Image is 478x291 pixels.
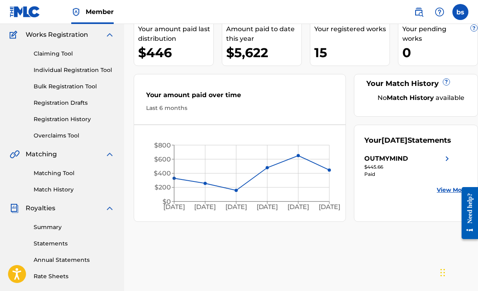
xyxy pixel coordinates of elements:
[34,223,114,231] a: Summary
[435,7,444,17] img: help
[34,239,114,248] a: Statements
[438,253,478,291] iframe: Chat Widget
[364,135,451,146] div: Your Statements
[34,272,114,281] a: Rate Sheets
[34,82,114,91] a: Bulk Registration Tool
[34,50,114,58] a: Claiming Tool
[26,203,55,213] span: Royalties
[10,203,19,213] img: Royalties
[471,25,477,31] span: ?
[226,44,301,62] div: $5,622
[374,93,468,103] div: No available
[146,90,333,104] div: Your amount paid over time
[138,24,213,44] div: Your amount paid last distribution
[225,203,247,211] tspan: [DATE]
[364,171,452,178] div: Paid
[10,6,40,18] img: MLC Logo
[146,104,333,112] div: Last 6 months
[195,203,216,211] tspan: [DATE]
[34,99,114,107] a: Registration Drafts
[411,4,427,20] a: Public Search
[34,66,114,74] a: Individual Registration Tool
[414,7,424,17] img: search
[34,256,114,264] a: Annual Statements
[364,163,452,171] div: $445.66
[105,30,114,40] img: expand
[402,24,478,44] div: Your pending works
[10,30,20,40] img: Works Registration
[154,155,171,163] tspan: $600
[382,136,408,145] span: [DATE]
[456,181,478,245] iframe: Resource Center
[452,4,468,20] div: User Menu
[34,185,114,194] a: Match History
[314,44,390,62] div: 15
[10,149,20,159] img: Matching
[26,30,88,40] span: Works Registration
[226,24,301,44] div: Amount paid to date this year
[34,169,114,177] a: Matching Tool
[154,142,171,149] tspan: $800
[402,44,478,62] div: 0
[86,7,114,16] span: Member
[163,203,185,211] tspan: [DATE]
[34,115,114,124] a: Registration History
[105,203,114,213] img: expand
[443,79,450,85] span: ?
[163,198,171,205] tspan: $0
[364,154,408,163] div: OUTMYMIND
[138,44,213,62] div: $446
[257,203,278,211] tspan: [DATE]
[105,149,114,159] img: expand
[440,261,445,285] div: Drag
[287,203,309,211] tspan: [DATE]
[155,184,171,191] tspan: $200
[26,149,57,159] span: Matching
[364,154,452,178] a: OUTMYMINDright chevron icon$445.66Paid
[387,94,434,102] strong: Match History
[437,186,468,194] a: View More
[71,7,81,17] img: Top Rightsholder
[314,24,390,34] div: Your registered works
[442,154,452,163] img: right chevron icon
[34,132,114,140] a: Overclaims Tool
[319,203,340,211] tspan: [DATE]
[432,4,448,20] div: Help
[154,169,171,177] tspan: $400
[364,78,468,89] div: Your Match History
